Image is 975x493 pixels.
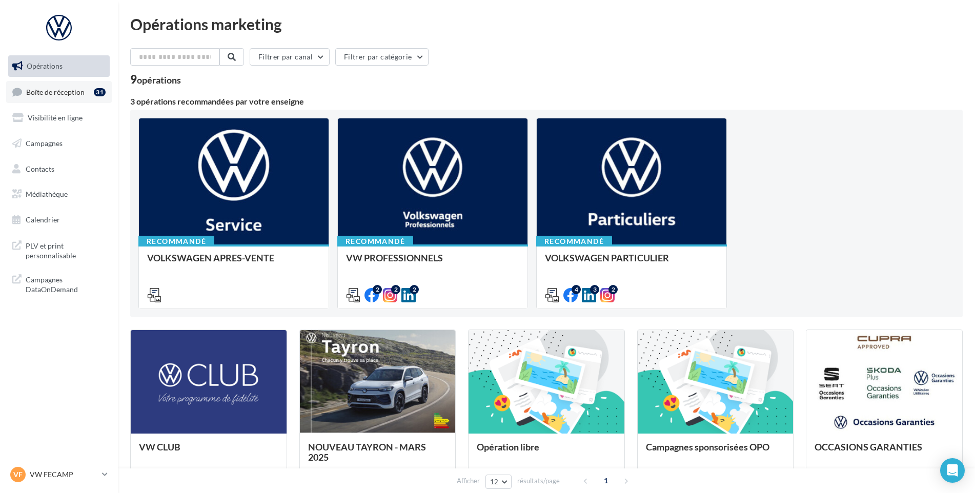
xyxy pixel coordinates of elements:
span: OCCASIONS GARANTIES [815,441,922,453]
span: VW PROFESSIONNELS [346,252,443,263]
button: Filtrer par catégorie [335,48,429,66]
button: Filtrer par canal [250,48,330,66]
a: Opérations [6,55,112,77]
div: Open Intercom Messenger [940,458,965,483]
div: Recommandé [138,236,214,247]
a: Contacts [6,158,112,180]
a: Boîte de réception31 [6,81,112,103]
div: 2 [391,285,400,294]
span: Opérations [27,61,63,70]
span: Afficher [457,476,480,486]
button: 12 [485,475,512,489]
div: 2 [608,285,618,294]
span: NOUVEAU TAYRON - MARS 2025 [308,441,426,463]
div: 3 [590,285,599,294]
span: Médiathèque [26,190,68,198]
span: 1 [598,473,614,489]
span: Campagnes DataOnDemand [26,273,106,295]
div: Recommandé [536,236,612,247]
div: 4 [572,285,581,294]
span: 12 [490,478,499,486]
span: VOLKSWAGEN APRES-VENTE [147,252,274,263]
div: 2 [373,285,382,294]
div: 3 opérations recommandées par votre enseigne [130,97,963,106]
span: Calendrier [26,215,60,224]
a: VF VW FECAMP [8,465,110,484]
span: Opération libre [477,441,539,453]
a: Médiathèque [6,183,112,205]
span: Boîte de réception [26,87,85,96]
span: VW CLUB [139,441,180,453]
p: VW FECAMP [30,469,98,480]
span: Visibilité en ligne [28,113,83,122]
span: Contacts [26,164,54,173]
div: 2 [410,285,419,294]
span: PLV et print personnalisable [26,239,106,261]
span: VF [13,469,23,480]
a: Campagnes DataOnDemand [6,269,112,299]
a: Campagnes [6,133,112,154]
a: Visibilité en ligne [6,107,112,129]
a: PLV et print personnalisable [6,235,112,265]
span: Campagnes sponsorisées OPO [646,441,769,453]
div: opérations [137,75,181,85]
span: VOLKSWAGEN PARTICULIER [545,252,669,263]
span: résultats/page [517,476,560,486]
div: 9 [130,74,181,85]
div: Recommandé [337,236,413,247]
div: 31 [94,88,106,96]
div: Opérations marketing [130,16,963,32]
span: Campagnes [26,139,63,148]
a: Calendrier [6,209,112,231]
